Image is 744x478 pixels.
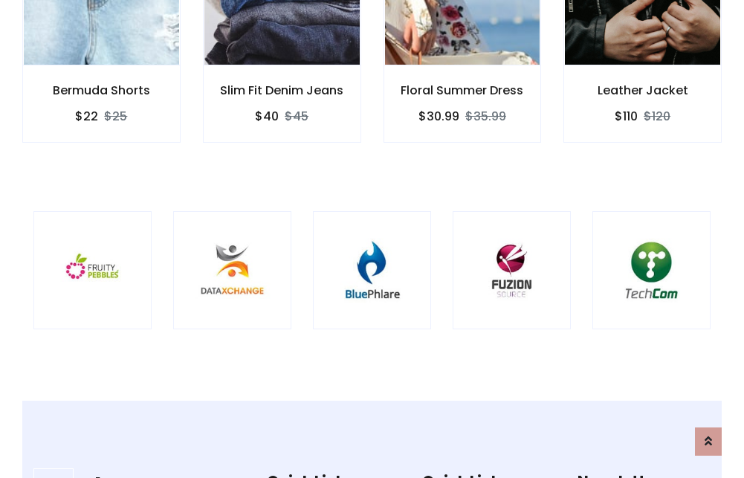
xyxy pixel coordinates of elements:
h6: Floral Summer Dress [384,83,541,97]
h6: Slim Fit Denim Jeans [204,83,360,97]
del: $45 [285,108,308,125]
h6: Leather Jacket [564,83,721,97]
del: $35.99 [465,108,506,125]
h6: $40 [255,109,279,123]
h6: $30.99 [418,109,459,123]
del: $120 [644,108,670,125]
h6: Bermuda Shorts [23,83,180,97]
del: $25 [104,108,127,125]
h6: $22 [75,109,98,123]
h6: $110 [615,109,638,123]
